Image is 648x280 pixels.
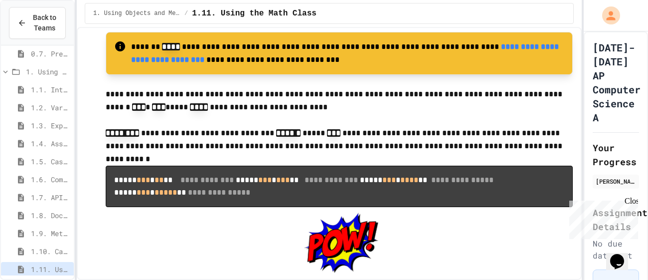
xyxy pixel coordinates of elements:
span: Back to Teams [32,12,57,33]
span: 1.3. Expressions and Output [New] [31,120,70,131]
span: 1.7. APIs and Libraries [31,192,70,203]
span: 1.10. Calling Class Methods [31,246,70,257]
span: 1. Using Objects and Methods [26,66,70,77]
span: 1.1. Introduction to Algorithms, Programming, and Compilers [31,84,70,95]
span: 1.11. Using the Math Class [31,264,70,275]
span: / [184,9,188,17]
span: 1.4. Assignment and Input [31,138,70,149]
h1: [DATE]-[DATE] AP Computer Science A [593,40,641,124]
h2: Assignment Details [593,206,639,234]
iframe: chat widget [606,240,638,270]
button: Back to Teams [9,7,66,39]
div: No due date set [593,238,639,262]
span: 1.6. Compound Assignment Operators [31,174,70,185]
iframe: chat widget [565,197,638,239]
span: 0.7. Pretest for the AP CSA Exam [31,48,70,59]
div: [PERSON_NAME] [596,177,636,186]
span: 1.8. Documentation with Comments and Preconditions [31,210,70,221]
div: My Account [592,4,623,27]
span: 1.11. Using the Math Class [192,7,317,19]
div: Chat with us now!Close [4,4,69,63]
span: 1.2. Variables and Data Types [31,102,70,113]
span: 1.5. Casting and Ranges of Values [31,156,70,167]
span: 1.9. Method Signatures [31,228,70,239]
h2: Your Progress [593,141,639,169]
span: 1. Using Objects and Methods [93,9,180,17]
